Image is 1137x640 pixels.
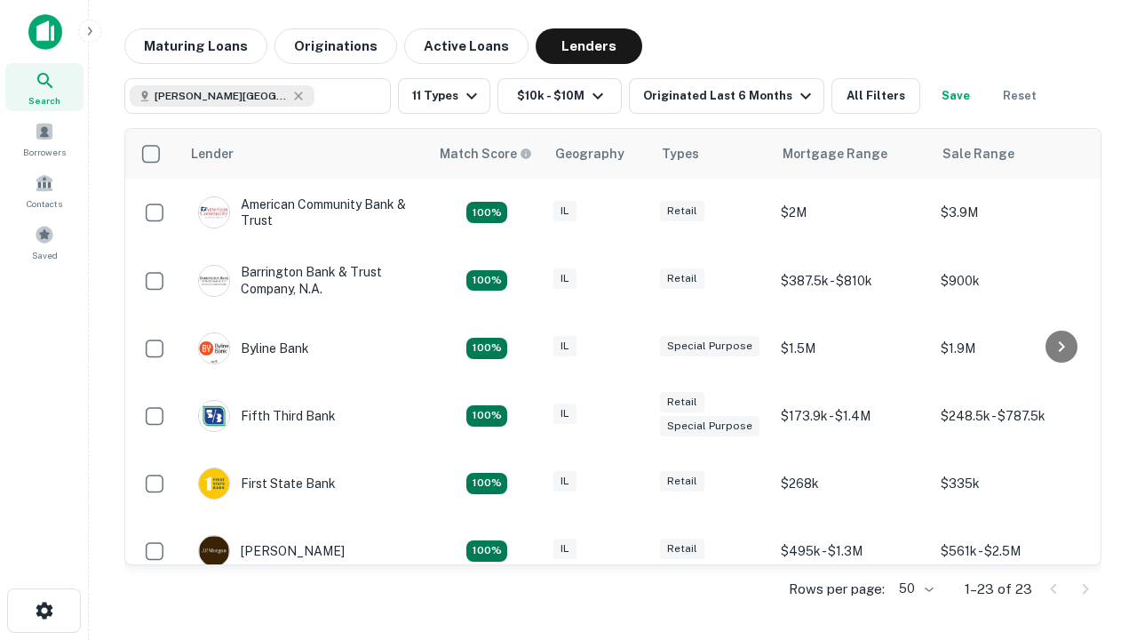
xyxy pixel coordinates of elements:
[932,382,1092,450] td: $248.5k - $787.5k
[199,197,229,228] img: picture
[555,143,624,164] div: Geography
[932,179,1092,246] td: $3.9M
[466,473,507,494] div: Matching Properties: 2, hasApolloMatch: undefined
[5,218,83,266] a: Saved
[965,579,1032,600] p: 1–23 of 23
[466,540,507,562] div: Matching Properties: 3, hasApolloMatch: undefined
[772,517,932,585] td: $495k - $1.3M
[1048,441,1137,526] iframe: Chat Widget
[772,382,932,450] td: $173.9k - $1.4M
[199,401,229,431] img: picture
[5,63,83,111] a: Search
[789,579,885,600] p: Rows per page:
[662,143,699,164] div: Types
[553,268,576,289] div: IL
[932,246,1092,314] td: $900k
[5,115,83,163] a: Borrowers
[553,201,576,221] div: IL
[553,404,576,424] div: IL
[553,336,576,356] div: IL
[429,129,545,179] th: Capitalize uses an advanced AI algorithm to match your search with the best lender. The match sco...
[932,517,1092,585] td: $561k - $2.5M
[772,129,932,179] th: Mortgage Range
[545,129,651,179] th: Geography
[643,85,816,107] div: Originated Last 6 Months
[199,536,229,566] img: picture
[466,202,507,223] div: Matching Properties: 2, hasApolloMatch: undefined
[274,28,397,64] button: Originations
[198,264,411,296] div: Barrington Bank & Trust Company, N.a.
[198,400,336,432] div: Fifth Third Bank
[991,78,1048,114] button: Reset
[199,468,229,499] img: picture
[772,179,932,246] td: $2M
[651,129,772,179] th: Types
[198,332,309,364] div: Byline Bank
[772,315,932,382] td: $1.5M
[124,28,267,64] button: Maturing Loans
[660,392,704,412] div: Retail
[199,266,229,296] img: picture
[553,471,576,492] div: IL
[932,450,1092,517] td: $335k
[440,144,529,164] h6: Match Score
[191,143,234,164] div: Lender
[942,143,1014,164] div: Sale Range
[466,270,507,292] div: Matching Properties: 3, hasApolloMatch: undefined
[466,338,507,359] div: Matching Properties: 2, hasApolloMatch: undefined
[772,450,932,517] td: $268k
[932,315,1092,382] td: $1.9M
[831,78,920,114] button: All Filters
[198,468,336,500] div: First State Bank
[28,93,60,108] span: Search
[198,196,411,228] div: American Community Bank & Trust
[660,268,704,289] div: Retail
[660,416,759,436] div: Special Purpose
[783,143,887,164] div: Mortgage Range
[398,78,490,114] button: 11 Types
[5,166,83,214] a: Contacts
[660,336,759,356] div: Special Purpose
[772,246,932,314] td: $387.5k - $810k
[28,14,62,50] img: capitalize-icon.png
[23,145,66,159] span: Borrowers
[155,88,288,104] span: [PERSON_NAME][GEOGRAPHIC_DATA], [GEOGRAPHIC_DATA]
[660,539,704,559] div: Retail
[27,196,62,211] span: Contacts
[660,201,704,221] div: Retail
[629,78,824,114] button: Originated Last 6 Months
[660,471,704,492] div: Retail
[404,28,529,64] button: Active Loans
[440,144,532,164] div: Capitalize uses an advanced AI algorithm to match your search with the best lender. The match sco...
[536,28,642,64] button: Lenders
[180,129,429,179] th: Lender
[466,405,507,427] div: Matching Properties: 2, hasApolloMatch: undefined
[198,535,345,567] div: [PERSON_NAME]
[892,576,936,602] div: 50
[497,78,622,114] button: $10k - $10M
[932,129,1092,179] th: Sale Range
[32,248,58,262] span: Saved
[199,333,229,364] img: picture
[927,78,984,114] button: Save your search to get updates of matches that match your search criteria.
[553,539,576,559] div: IL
